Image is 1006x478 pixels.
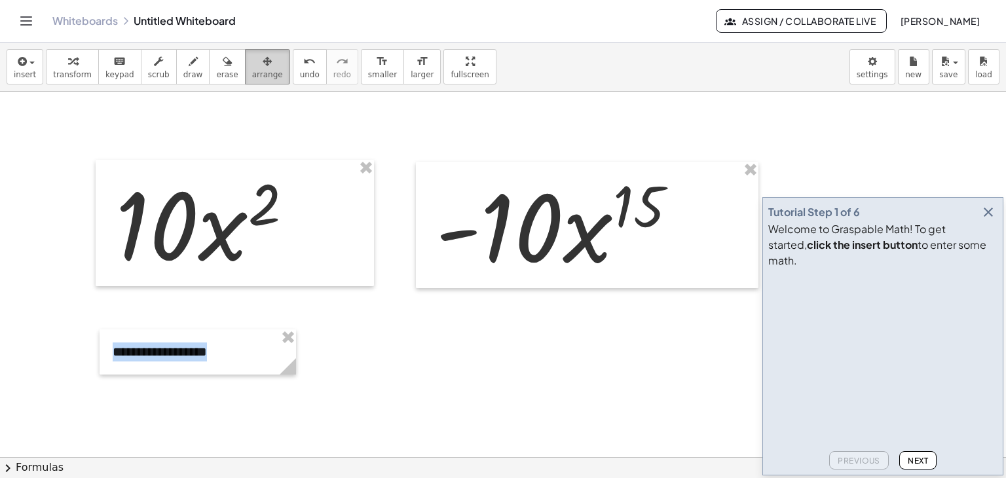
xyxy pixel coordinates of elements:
button: load [968,49,999,84]
span: save [939,70,958,79]
span: insert [14,70,36,79]
button: keyboardkeypad [98,49,141,84]
button: scrub [141,49,177,84]
button: Toggle navigation [16,10,37,31]
span: larger [411,70,434,79]
button: format_sizelarger [403,49,441,84]
div: Tutorial Step 1 of 6 [768,204,860,220]
span: redo [333,70,351,79]
span: undo [300,70,320,79]
span: load [975,70,992,79]
button: [PERSON_NAME] [889,9,990,33]
span: transform [53,70,92,79]
span: fullscreen [451,70,489,79]
button: transform [46,49,99,84]
button: redoredo [326,49,358,84]
span: Assign / Collaborate Live [727,15,876,27]
span: draw [183,70,203,79]
span: keypad [105,70,134,79]
span: erase [216,70,238,79]
a: Whiteboards [52,14,118,28]
button: Assign / Collaborate Live [716,9,887,33]
button: insert [7,49,43,84]
button: new [898,49,929,84]
i: redo [336,54,348,69]
i: keyboard [113,54,126,69]
span: Next [908,456,928,466]
i: undo [303,54,316,69]
span: scrub [148,70,170,79]
span: settings [857,70,888,79]
button: erase [209,49,245,84]
i: format_size [376,54,388,69]
b: click the insert button [807,238,918,251]
button: fullscreen [443,49,496,84]
div: Welcome to Graspable Math! To get started, to enter some math. [768,221,997,268]
span: smaller [368,70,397,79]
button: undoundo [293,49,327,84]
button: draw [176,49,210,84]
span: new [905,70,922,79]
button: settings [849,49,895,84]
button: save [932,49,965,84]
button: Next [899,451,937,469]
span: arrange [252,70,283,79]
i: format_size [416,54,428,69]
button: arrange [245,49,290,84]
span: [PERSON_NAME] [900,15,980,27]
button: format_sizesmaller [361,49,404,84]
